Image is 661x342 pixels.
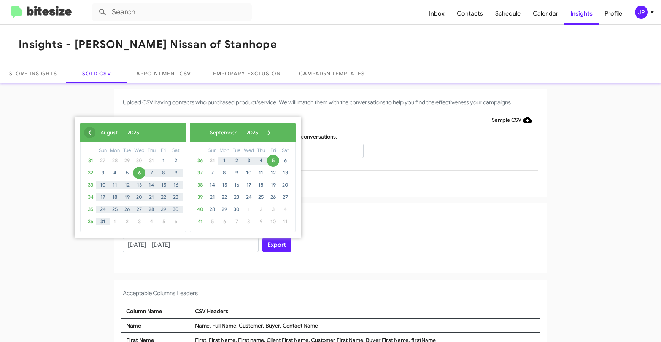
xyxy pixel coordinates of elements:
a: Insights [564,3,599,25]
span: 35 [84,203,97,216]
span: 27 [279,191,291,203]
span: 2 [170,155,182,167]
span: 23 [230,191,243,203]
span: 36 [194,155,206,167]
span: 3 [267,203,279,216]
bs-datepicker-navigation-view: ​ ​ ​ [84,127,156,134]
span: 1 [243,203,255,216]
span: 22 [157,191,170,203]
th: weekday [243,146,255,155]
span: 9 [170,167,182,179]
span: 24 [243,191,255,203]
span: 10 [267,216,279,228]
span: 5 [267,155,279,167]
span: 20 [133,191,145,203]
button: Export [262,238,291,252]
span: 8 [218,167,230,179]
span: 8 [243,216,255,228]
span: 2 [255,203,267,216]
span: 9 [230,167,243,179]
span: 10 [97,179,109,191]
div: JP [635,6,648,19]
span: 6 [133,167,145,179]
span: 5 [206,216,218,228]
span: 9 [255,216,267,228]
bs-datepicker-navigation-view: ​ ​ ​ [194,127,275,134]
span: 26 [267,191,279,203]
span: 2 [230,155,243,167]
span: 25 [255,191,267,203]
span: 7 [230,216,243,228]
span: 11 [109,179,121,191]
span: 6 [279,155,291,167]
th: weekday [230,146,243,155]
span: 6 [218,216,230,228]
a: Appointment CSV [127,64,200,83]
span: 18 [109,191,121,203]
th: weekday [97,146,109,155]
span: 7 [206,167,218,179]
span: 41 [194,216,206,228]
bs-daterangepicker-container: calendar [75,117,301,238]
th: weekday [218,146,230,155]
a: Contacts [451,3,489,25]
span: August [100,129,118,136]
span: 13 [279,167,291,179]
a: Schedule [489,3,527,25]
span: 39 [194,191,206,203]
div: Column Name [124,307,193,315]
span: 11 [255,167,267,179]
span: 33 [84,179,97,191]
span: 19 [267,179,279,191]
span: 8 [157,167,170,179]
span: 37 [194,167,206,179]
span: 23 [170,191,182,203]
span: 29 [121,155,133,167]
button: September [205,127,242,138]
span: 6 [170,216,182,228]
input: Search [92,3,252,21]
a: Inbox [423,3,451,25]
span: 16 [230,179,243,191]
span: Sample CSV [492,113,532,127]
span: 5 [157,216,170,228]
span: 36 [84,216,97,228]
span: 4 [145,216,157,228]
h4: Download Contacts who have purchased Vehicles [123,212,538,221]
span: 27 [97,155,109,167]
button: › [263,127,275,138]
span: 4 [109,167,121,179]
span: 28 [206,203,218,216]
th: weekday [145,146,157,155]
span: 11 [279,216,291,228]
th: weekday [267,146,279,155]
div: Name [124,322,193,329]
span: 4 [279,203,291,216]
span: 34 [84,191,97,203]
span: Profile [599,3,628,25]
button: August [95,127,122,138]
h1: Insights - [PERSON_NAME] Nissan of Stanhope [19,38,277,51]
span: 4 [255,155,267,167]
span: 30 [170,203,182,216]
span: 7 [145,167,157,179]
span: 14 [206,179,218,191]
span: 20 [279,179,291,191]
span: 31 [206,155,218,167]
span: ‹ [84,127,95,138]
span: 15 [218,179,230,191]
span: 40 [194,203,206,216]
span: 1 [218,155,230,167]
span: 2025 [246,129,258,136]
span: 14 [145,179,157,191]
span: 12 [121,179,133,191]
span: 30 [230,203,243,216]
th: weekday [121,146,133,155]
span: 25 [109,203,121,216]
span: 22 [218,191,230,203]
span: 10 [243,167,255,179]
button: 2025 [242,127,263,138]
